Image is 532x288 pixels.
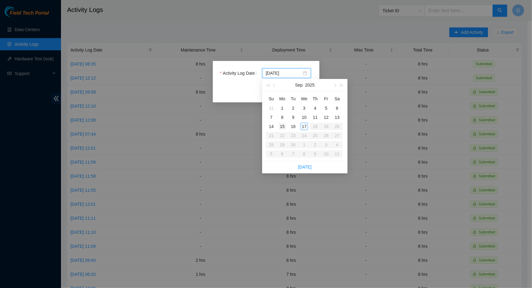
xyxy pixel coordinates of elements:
[301,105,308,112] div: 3
[268,105,275,112] div: 31
[305,79,315,91] button: 2025
[279,114,286,121] div: 8
[310,104,321,113] td: 2025-09-04
[299,122,310,131] td: 2025-09-17
[321,104,332,113] td: 2025-09-05
[298,165,312,169] a: [DATE]
[277,113,288,122] td: 2025-09-08
[266,122,277,131] td: 2025-09-14
[295,79,303,91] button: Sep
[288,104,299,113] td: 2025-09-02
[288,94,299,104] th: Tu
[312,105,319,112] div: 4
[288,122,299,131] td: 2025-09-16
[310,113,321,122] td: 2025-09-11
[332,113,343,122] td: 2025-09-13
[301,123,308,130] div: 17
[266,104,277,113] td: 2025-08-31
[299,94,310,104] th: We
[279,123,286,130] div: 15
[312,114,319,121] div: 11
[334,114,341,121] div: 13
[277,122,288,131] td: 2025-09-15
[277,104,288,113] td: 2025-09-01
[334,105,341,112] div: 6
[310,94,321,104] th: Th
[323,105,330,112] div: 5
[290,114,297,121] div: 9
[268,123,275,130] div: 14
[288,113,299,122] td: 2025-09-09
[290,105,297,112] div: 2
[277,94,288,104] th: Mo
[332,94,343,104] th: Sa
[290,123,297,130] div: 16
[321,113,332,122] td: 2025-09-12
[266,113,277,122] td: 2025-09-07
[279,105,286,112] div: 1
[266,70,302,76] input: Activity Log Date
[266,94,277,104] th: Su
[299,113,310,122] td: 2025-09-10
[268,114,275,121] div: 7
[301,114,308,121] div: 10
[332,104,343,113] td: 2025-09-06
[299,104,310,113] td: 2025-09-03
[220,68,259,78] label: Activity Log Date
[321,94,332,104] th: Fr
[323,114,330,121] div: 12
